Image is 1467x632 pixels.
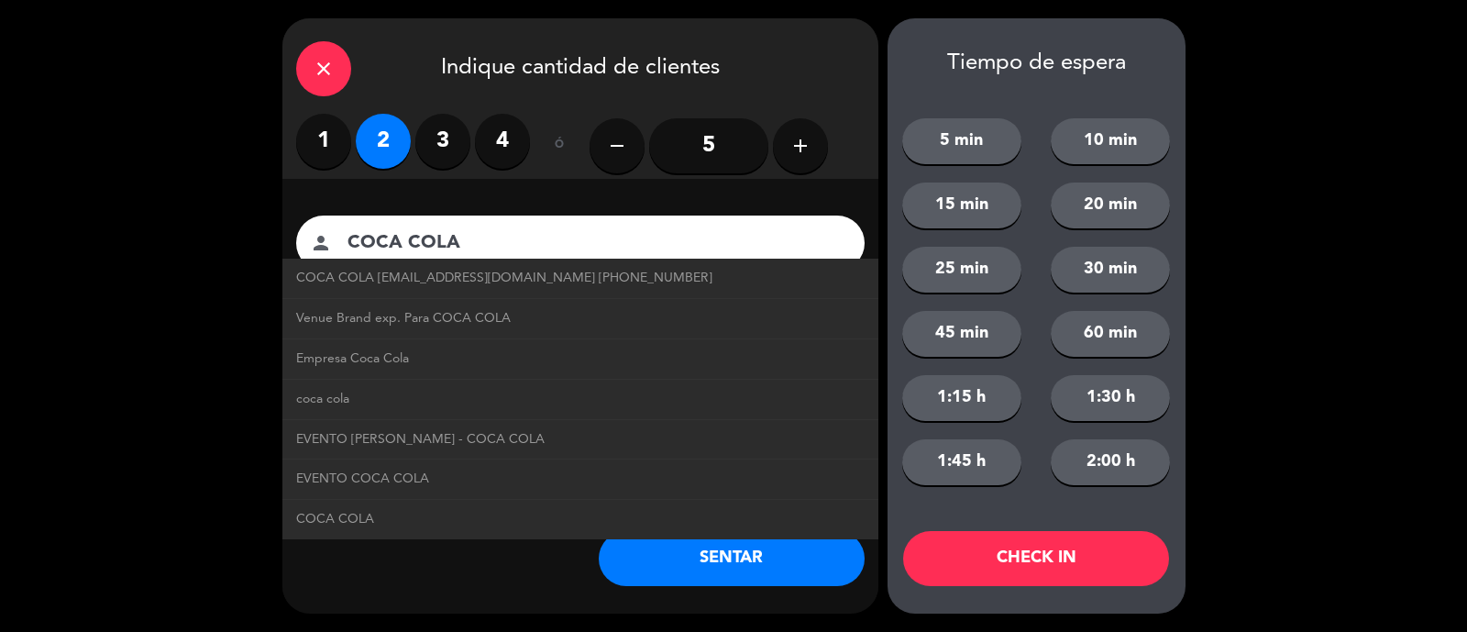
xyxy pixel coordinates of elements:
button: 20 min [1051,183,1170,228]
button: 5 min [902,118,1021,164]
label: 4 [475,114,530,169]
button: 10 min [1051,118,1170,164]
span: EVENTO [PERSON_NAME] - COCA COLA [296,429,545,450]
span: EVENTO COCA COLA [296,469,429,490]
i: add [789,135,811,157]
button: 1:30 h [1051,375,1170,421]
i: person [310,232,332,254]
button: 1:45 h [902,439,1021,485]
div: Tiempo de espera [888,50,1186,77]
i: close [313,58,335,80]
span: COCA COLA [EMAIL_ADDRESS][DOMAIN_NAME] [PHONE_NUMBER] [296,268,712,289]
span: Empresa Coca Cola [296,349,409,370]
label: 2 [356,114,411,169]
button: 15 min [902,183,1021,228]
span: coca cola [296,389,349,410]
button: 30 min [1051,247,1170,293]
button: 45 min [902,311,1021,357]
label: 1 [296,114,351,169]
div: Indique cantidad de clientes [282,18,878,114]
input: Nombre del cliente [346,227,841,260]
button: SENTAR [599,531,865,586]
button: remove [590,118,645,173]
span: COCA COLA [296,509,374,530]
button: add [773,118,828,173]
button: 60 min [1051,311,1170,357]
button: 1:15 h [902,375,1021,421]
i: remove [606,135,628,157]
label: 3 [415,114,470,169]
span: Venue Brand exp. Para COCA COLA [296,308,511,329]
button: CHECK IN [903,531,1169,586]
button: 2:00 h [1051,439,1170,485]
button: 25 min [902,247,1021,293]
div: ó [530,114,590,178]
